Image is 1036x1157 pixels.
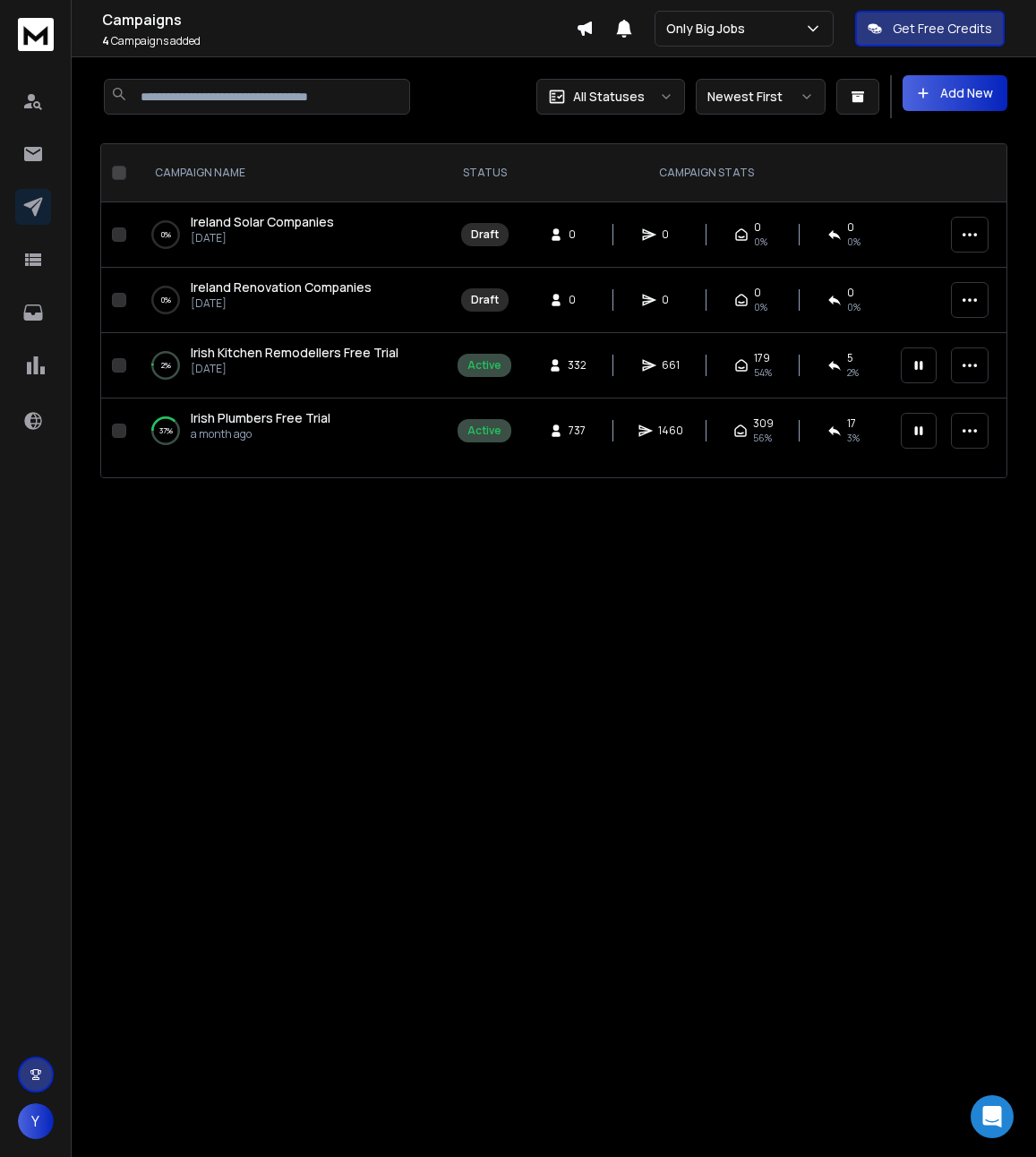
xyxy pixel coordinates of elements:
p: 37 % [159,422,173,440]
p: 0 % [161,226,171,244]
div: Draft [471,293,499,307]
span: 0% [754,300,767,314]
span: 2 % [847,365,859,380]
a: Irish Plumbers Free Trial [191,409,330,427]
span: 56 % [753,431,772,445]
span: 3 % [847,431,860,445]
th: STATUS [447,144,522,202]
p: All Statuses [573,88,645,106]
a: Irish Kitchen Remodellers Free Trial [191,344,398,362]
span: 4 [102,33,109,48]
p: a month ago [191,427,330,441]
span: 0% [847,300,860,314]
p: Only Big Jobs [666,20,752,38]
div: Active [467,424,501,438]
span: 0% [847,235,860,249]
span: 0 [569,293,586,307]
span: 661 [662,358,680,373]
button: Add New [903,75,1007,111]
h1: Campaigns [102,9,576,30]
span: 0 [754,220,761,235]
p: 0 % [161,291,171,309]
span: Ireland Solar Companies [191,213,334,230]
button: Y [18,1103,54,1139]
span: 0 [569,227,586,242]
img: logo [18,18,54,51]
span: 1460 [658,424,683,438]
td: 0%Ireland Renovation Companies[DATE] [133,268,447,333]
span: 0 [754,286,761,300]
p: Get Free Credits [893,20,992,38]
span: 54 % [754,365,772,380]
span: 179 [754,351,770,365]
p: [DATE] [191,296,372,311]
td: 37%Irish Plumbers Free Triala month ago [133,399,447,464]
span: Ireland Renovation Companies [191,279,372,296]
td: 0%Ireland Solar Companies[DATE] [133,202,447,268]
a: Ireland Renovation Companies [191,279,372,296]
span: 0 [847,286,854,300]
div: Open Intercom Messenger [971,1095,1014,1138]
div: Draft [471,227,499,242]
p: 2 % [161,356,171,374]
p: [DATE] [191,362,398,376]
span: 309 [753,416,774,431]
div: Active [467,358,501,373]
button: Get Free Credits [855,11,1005,47]
span: Irish Kitchen Remodellers Free Trial [191,344,398,361]
span: 5 [847,351,853,365]
span: 737 [569,424,586,438]
button: Newest First [696,79,826,115]
th: CAMPAIGN STATS [522,144,890,202]
span: 0 [847,220,854,235]
span: 17 [847,416,856,431]
p: Campaigns added [102,34,576,48]
span: 332 [568,358,586,373]
span: 0% [754,235,767,249]
span: 0 [662,293,680,307]
p: [DATE] [191,231,334,245]
span: 0 [662,227,680,242]
td: 2%Irish Kitchen Remodellers Free Trial[DATE] [133,333,447,399]
th: CAMPAIGN NAME [133,144,447,202]
a: Ireland Solar Companies [191,213,334,231]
